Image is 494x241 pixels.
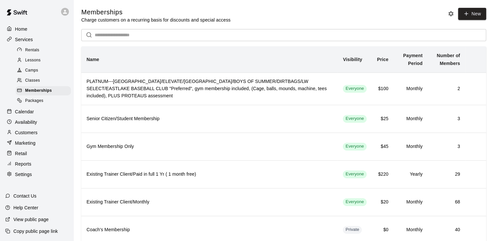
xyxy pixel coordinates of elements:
p: Availability [15,119,37,125]
h6: 40 [433,226,460,233]
span: Everyone [343,171,366,177]
h6: Coach's Membership [87,226,332,233]
div: This membership is visible to all customers [343,85,366,93]
a: New [458,8,486,20]
h6: 3 [433,115,460,122]
div: Packages [16,96,71,105]
b: Visibility [343,57,362,62]
h6: Monthly [399,115,423,122]
h6: PLATNUM---[GEOGRAPHIC_DATA]/ELEVATE/[GEOGRAPHIC_DATA]/BOYS OF SUMMER/DIRTBAGS/LW SELECT/EASTLAKE ... [87,78,332,100]
p: Copy public page link [13,228,58,234]
a: Lessons [16,55,73,65]
b: Number of Members [437,53,460,66]
p: Marketing [15,140,36,146]
b: Price [377,57,389,62]
h6: 29 [433,171,460,178]
a: Settings [5,169,68,179]
a: Calendar [5,107,68,117]
a: Customers [5,128,68,137]
h6: Existing Trainer Client/Monthly [87,199,332,206]
p: Charge customers on a recurring basis for discounts and special access [81,17,231,23]
span: Camps [25,67,38,74]
span: Everyone [343,116,366,122]
h6: Senior Citizen/Student Membership [87,115,332,122]
h6: $220 [377,171,389,178]
a: Reports [5,159,68,169]
h6: Yearly [399,171,423,178]
a: Packages [16,96,73,106]
span: Everyone [343,86,366,92]
div: This membership is visible to all customers [343,143,366,151]
h5: Memberships [81,8,231,17]
a: Classes [16,76,73,86]
h6: $100 [377,85,389,92]
h6: $25 [377,115,389,122]
button: Memberships settings [446,9,456,19]
p: Settings [15,171,32,178]
div: This membership is visible to all customers [343,198,366,206]
span: Packages [25,98,43,104]
p: Home [15,26,27,32]
h6: Gym Membership Only [87,143,332,150]
div: Rentals [16,46,71,55]
h6: $0 [377,226,389,233]
b: Name [87,57,99,62]
a: Availability [5,117,68,127]
span: Classes [25,77,40,84]
div: This membership is hidden from the memberships page [343,226,362,234]
p: Contact Us [13,193,37,199]
p: Calendar [15,108,34,115]
h6: Monthly [399,85,423,92]
p: Retail [15,150,27,157]
a: Retail [5,149,68,158]
p: Services [15,36,33,43]
p: Reports [15,161,31,167]
h6: $20 [377,199,389,206]
div: Camps [16,66,71,75]
span: Private [343,227,362,233]
div: Classes [16,76,71,85]
h6: 68 [433,199,460,206]
p: Customers [15,129,38,136]
a: Memberships [16,86,73,96]
div: This membership is visible to all customers [343,115,366,123]
a: Home [5,24,68,34]
span: Rentals [25,47,40,54]
div: Memberships [16,86,71,95]
span: Everyone [343,143,366,150]
b: Payment Period [403,53,422,66]
a: Rentals [16,45,73,55]
a: Services [5,35,68,44]
h6: Existing Trainer Client/Paid in full 1 Yr ( 1 month free) [87,171,332,178]
span: Lessons [25,57,41,64]
div: Lessons [16,56,71,65]
h6: 2 [433,85,460,92]
h6: Monthly [399,226,423,233]
h6: Monthly [399,199,423,206]
h6: Monthly [399,143,423,150]
div: This membership is visible to all customers [343,170,366,178]
p: Help Center [13,204,38,211]
h6: $45 [377,143,389,150]
a: Camps [16,66,73,76]
h6: 3 [433,143,460,150]
span: Everyone [343,199,366,205]
span: Memberships [25,88,52,94]
a: Marketing [5,138,68,148]
p: View public page [13,216,49,223]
